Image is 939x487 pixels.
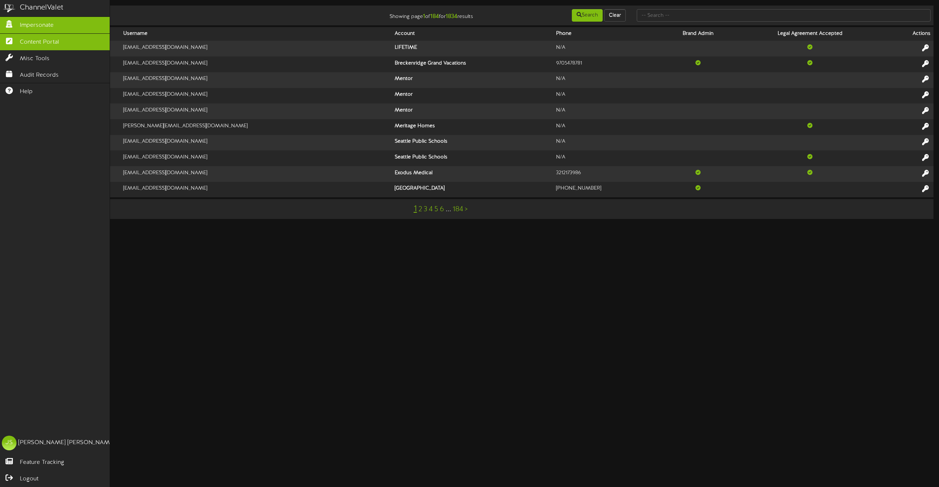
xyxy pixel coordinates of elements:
a: 2 [419,205,422,213]
span: Audit Records [20,71,59,80]
th: Actions [884,27,933,41]
a: 3 [424,205,427,213]
th: [GEOGRAPHIC_DATA] [392,182,553,197]
strong: 184 [430,13,439,20]
a: > [465,205,468,213]
div: Showing page of for results [326,8,479,21]
td: [EMAIL_ADDRESS][DOMAIN_NAME] [120,41,392,56]
div: JS [2,436,17,450]
div: [PERSON_NAME] [PERSON_NAME] [18,439,115,447]
td: [EMAIL_ADDRESS][DOMAIN_NAME] [120,88,392,104]
td: N/A [553,135,660,151]
button: Clear [604,9,626,22]
th: Seattle Public Schools [392,150,553,166]
th: Phone [553,27,660,41]
td: N/A [553,41,660,56]
th: Legal Agreement Accepted [736,27,884,41]
th: Exodus Medical [392,166,553,182]
a: ... [446,205,451,213]
a: 5 [434,205,438,213]
td: [EMAIL_ADDRESS][DOMAIN_NAME] [120,103,392,119]
input: -- Search -- [637,9,931,22]
td: [EMAIL_ADDRESS][DOMAIN_NAME] [120,182,392,197]
th: LIFETIME [392,41,553,56]
td: [PERSON_NAME][EMAIL_ADDRESS][DOMAIN_NAME] [120,119,392,135]
th: Mentor [392,103,553,119]
a: 1 [414,204,417,214]
th: Meritage Homes [392,119,553,135]
td: [EMAIL_ADDRESS][DOMAIN_NAME] [120,166,392,182]
td: [EMAIL_ADDRESS][DOMAIN_NAME] [120,150,392,166]
td: [PHONE_NUMBER] [553,182,660,197]
span: Impersonate [20,21,54,30]
span: Misc Tools [20,55,50,63]
td: [EMAIL_ADDRESS][DOMAIN_NAME] [120,135,392,151]
span: Logout [20,475,39,483]
a: 184 [453,205,463,213]
a: 4 [429,205,433,213]
th: Mentor [392,88,553,104]
span: Feature Tracking [20,458,64,467]
td: [EMAIL_ADDRESS][DOMAIN_NAME] [120,72,392,88]
td: N/A [553,103,660,119]
td: N/A [553,150,660,166]
span: Content Portal [20,38,59,47]
td: [EMAIL_ADDRESS][DOMAIN_NAME] [120,56,392,72]
a: 6 [440,205,444,213]
th: Seattle Public Schools [392,135,553,151]
td: 3212173986 [553,166,660,182]
strong: 1 [423,13,425,20]
td: N/A [553,119,660,135]
td: N/A [553,88,660,104]
th: Breckenridge Grand Vacations [392,56,553,72]
strong: 1834 [446,13,457,20]
div: ChannelValet [20,3,63,13]
th: Brand Admin [660,27,736,41]
td: 9705478781 [553,56,660,72]
th: Account [392,27,553,41]
span: Help [20,88,33,96]
th: Username [120,27,392,41]
button: Search [572,9,603,22]
td: N/A [553,72,660,88]
th: Mentor [392,72,553,88]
